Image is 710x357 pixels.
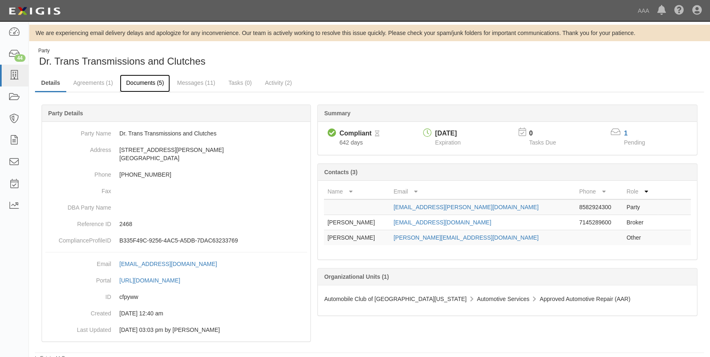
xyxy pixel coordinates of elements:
dt: Address [45,142,111,154]
dt: Portal [45,272,111,285]
b: Organizational Units (1) [324,273,389,280]
td: 7145289600 [576,215,623,230]
div: [EMAIL_ADDRESS][DOMAIN_NAME] [119,260,217,268]
a: AAA [633,2,653,19]
a: [PERSON_NAME][EMAIL_ADDRESS][DOMAIN_NAME] [393,234,538,241]
a: Documents (5) [120,75,170,92]
a: [EMAIL_ADDRESS][PERSON_NAME][DOMAIN_NAME] [393,204,538,210]
span: Since 11/16/2023 [339,139,363,146]
td: Party [623,199,658,215]
div: 44 [14,54,26,62]
dd: Dr. Trans Transmissions and Clutches [45,125,307,142]
td: 8582924300 [576,199,623,215]
td: [PERSON_NAME] [324,215,390,230]
p: B335F49C-9256-4AC5-A5DB-7DAC63233769 [119,236,307,245]
a: Tasks (0) [222,75,258,91]
dd: cfpyww [45,289,307,305]
a: [EMAIL_ADDRESS][DOMAIN_NAME] [119,261,226,267]
dt: Last Updated [45,322,111,334]
img: logo-5460c22ac91f19d4615b14bd174203de0afe785f0fc80cf4dbbc73dc1793850b.png [6,4,63,19]
div: Dr. Trans Transmissions and Clutches [35,47,363,68]
a: Agreements (1) [67,75,119,91]
a: [URL][DOMAIN_NAME] [119,277,189,284]
p: 0 [529,129,566,138]
p: 2468 [119,220,307,228]
dt: Created [45,305,111,317]
dt: Fax [45,183,111,195]
dd: 10/09/2024 03:03 pm by Benjamin Tully [45,322,307,338]
dt: Reference ID [45,216,111,228]
span: Pending [624,139,645,146]
a: Activity (2) [259,75,298,91]
div: We are experiencing email delivery delays and apologize for any inconvenience. Our team is active... [29,29,710,37]
td: Broker [623,215,658,230]
dt: Party Name [45,125,111,138]
dt: Email [45,256,111,268]
b: Contacts (3) [324,169,357,175]
div: Party [38,47,205,54]
span: Expiration [435,139,461,146]
a: 1 [624,130,628,137]
td: [PERSON_NAME] [324,230,390,245]
span: Automobile Club of [GEOGRAPHIC_DATA][US_STATE] [324,296,466,302]
b: Party Details [48,110,83,117]
span: Tasks Due [529,139,556,146]
dt: Phone [45,166,111,179]
a: Messages (11) [171,75,221,91]
span: Automotive Services [477,296,529,302]
i: Help Center - Complianz [674,6,684,16]
th: Name [324,184,390,199]
div: Compliant [339,129,371,138]
dt: ComplianceProfileID [45,232,111,245]
a: Details [35,75,66,92]
td: Other [623,230,658,245]
span: Dr. Trans Transmissions and Clutches [39,56,205,67]
th: Email [390,184,576,199]
dt: DBA Party Name [45,199,111,212]
th: Role [623,184,658,199]
dd: 03/10/2023 12:40 am [45,305,307,322]
i: Pending Review [375,131,379,137]
span: Approved Automotive Repair (AAR) [540,296,630,302]
dd: [PHONE_NUMBER] [45,166,307,183]
div: [DATE] [435,129,461,138]
i: Compliant [327,129,336,138]
dd: [STREET_ADDRESS][PERSON_NAME] [GEOGRAPHIC_DATA] [45,142,307,166]
th: Phone [576,184,623,199]
b: Summary [324,110,350,117]
dt: ID [45,289,111,301]
a: [EMAIL_ADDRESS][DOMAIN_NAME] [393,219,491,226]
